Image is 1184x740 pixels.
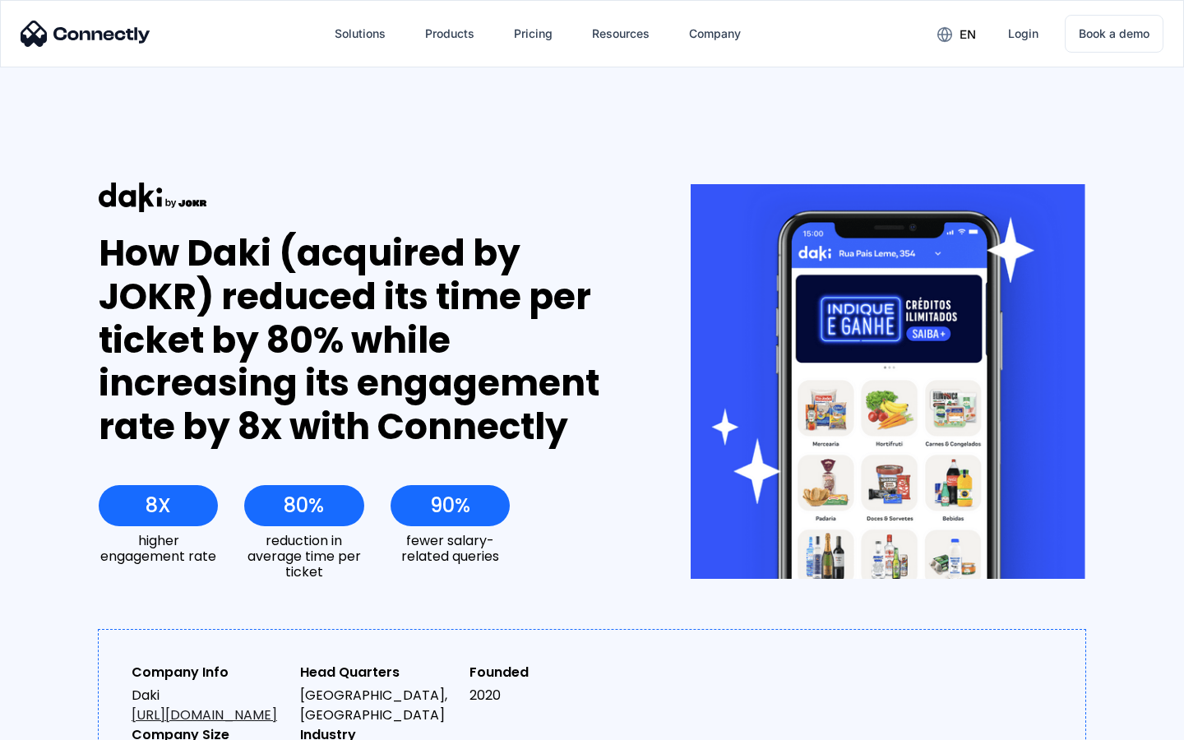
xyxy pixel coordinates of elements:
div: Head Quarters [300,663,456,682]
div: Company Info [132,663,287,682]
aside: Language selected: English [16,711,99,734]
div: 8X [146,494,171,517]
div: How Daki (acquired by JOKR) reduced its time per ticket by 80% while increasing its engagement ra... [99,232,631,449]
div: en [960,23,976,46]
div: Pricing [514,22,553,45]
div: reduction in average time per ticket [244,533,363,580]
div: 80% [284,494,324,517]
div: Solutions [335,22,386,45]
a: Book a demo [1065,15,1163,53]
a: [URL][DOMAIN_NAME] [132,705,277,724]
div: Login [1008,22,1038,45]
div: 90% [430,494,470,517]
ul: Language list [33,711,99,734]
div: Daki [132,686,287,725]
div: Products [425,22,474,45]
a: Login [995,14,1052,53]
div: [GEOGRAPHIC_DATA], [GEOGRAPHIC_DATA] [300,686,456,725]
a: Pricing [501,14,566,53]
div: Founded [469,663,625,682]
div: 2020 [469,686,625,705]
div: higher engagement rate [99,533,218,564]
div: Resources [592,22,650,45]
div: fewer salary-related queries [391,533,510,564]
img: Connectly Logo [21,21,150,47]
div: Company [689,22,741,45]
